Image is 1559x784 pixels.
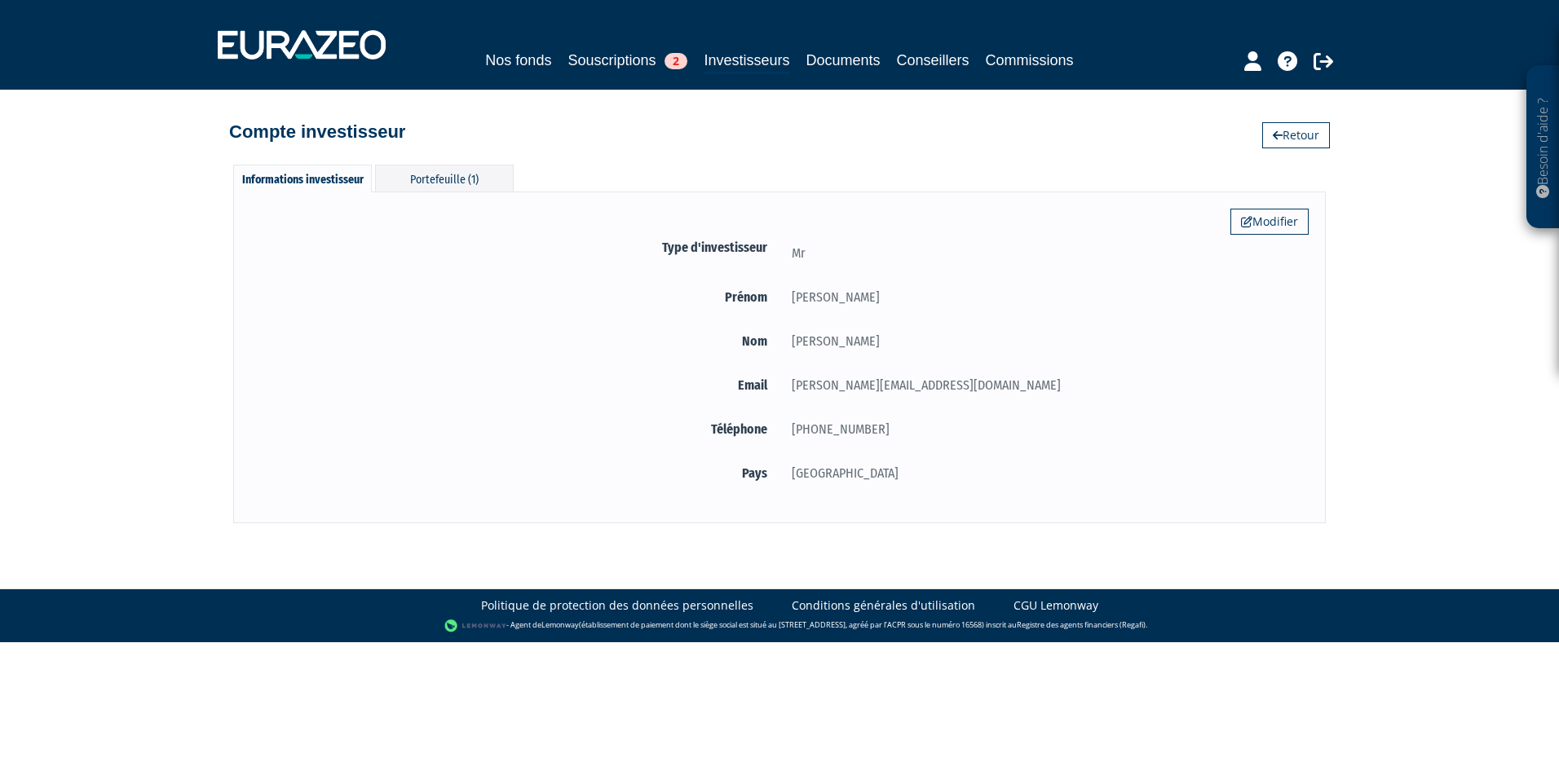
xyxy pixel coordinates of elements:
[481,597,753,614] a: Politique de protection des données personnelles
[250,331,779,351] label: Nom
[485,49,551,72] a: Nos fonds
[779,375,1309,395] div: [PERSON_NAME][EMAIL_ADDRESS][DOMAIN_NAME]
[986,49,1074,72] a: Commissions
[1534,74,1552,221] p: Besoin d'aide ?
[444,618,507,634] img: logo-lemonway.png
[1014,597,1098,614] a: CGU Lemonway
[779,331,1309,351] div: [PERSON_NAME]
[1017,620,1146,631] a: Registre des agents financiers (Regafi)
[704,49,789,74] a: Investisseurs
[779,419,1309,439] div: [PHONE_NUMBER]
[375,165,514,192] div: Portefeuille (1)
[250,375,779,395] label: Email
[229,122,405,142] h4: Compte investisseur
[250,237,779,258] label: Type d'investisseur
[806,49,881,72] a: Documents
[897,49,969,72] a: Conseillers
[218,30,386,59] img: 1732889491-logotype_eurazeo_blanc_rvb.png
[1230,209,1309,235] a: Modifier
[233,165,372,192] div: Informations investisseur
[779,287,1309,307] div: [PERSON_NAME]
[250,463,779,483] label: Pays
[779,243,1309,263] div: Mr
[779,463,1309,483] div: [GEOGRAPHIC_DATA]
[665,53,687,69] span: 2
[568,49,687,72] a: Souscriptions2
[792,597,975,614] a: Conditions générales d'utilisation
[250,287,779,307] label: Prénom
[250,419,779,439] label: Téléphone
[16,618,1543,634] div: - Agent de (établissement de paiement dont le siège social est situé au [STREET_ADDRESS], agréé p...
[541,620,579,631] a: Lemonway
[1262,122,1330,148] a: Retour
